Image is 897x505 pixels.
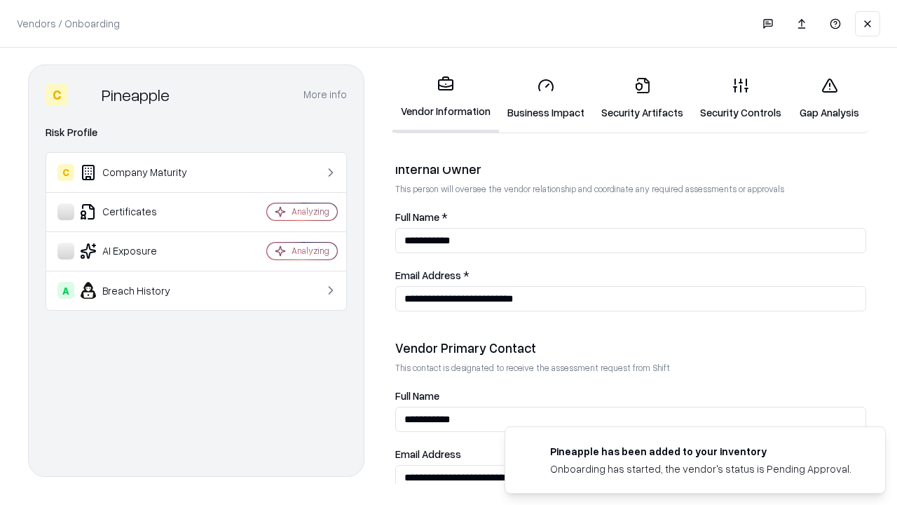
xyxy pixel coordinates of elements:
a: Security Controls [692,66,790,131]
div: Vendor Primary Contact [395,339,866,356]
div: C [46,83,68,106]
div: Pineapple has been added to your inventory [550,444,851,459]
a: Security Artifacts [593,66,692,131]
label: Full Name * [395,212,866,222]
img: pineappleenergy.com [522,444,539,461]
div: Analyzing [292,245,329,257]
div: Risk Profile [46,124,347,141]
label: Full Name [395,391,866,401]
div: C [57,164,74,181]
label: Email Address * [395,270,866,281]
p: This contact is designated to receive the assessment request from Shift [395,362,866,374]
a: Business Impact [499,66,593,131]
div: Certificates [57,203,225,220]
div: Internal Owner [395,161,866,177]
img: Pineapple [74,83,96,106]
p: This person will oversee the vendor relationship and coordinate any required assessments or appro... [395,183,866,195]
div: A [57,282,74,299]
label: Email Address [395,449,866,459]
button: More info [303,82,347,107]
div: AI Exposure [57,243,225,260]
div: Company Maturity [57,164,225,181]
div: Analyzing [292,206,329,217]
p: Vendors / Onboarding [17,16,120,31]
a: Vendor Information [392,65,499,133]
div: Breach History [57,282,225,299]
a: Gap Analysis [790,66,869,131]
div: Onboarding has started, the vendor's status is Pending Approval. [550,462,851,476]
div: Pineapple [102,83,170,106]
